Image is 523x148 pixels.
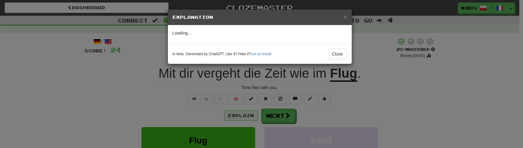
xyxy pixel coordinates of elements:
[343,14,347,20] button: Close
[172,51,271,57] small: In beta. Generated by ChatGPT. Like it? Hate it? !
[251,52,270,56] a: Let us know
[343,13,347,20] span: ×
[172,30,347,36] p: Loading...
[328,49,347,59] button: Close
[172,14,347,20] h5: Explanation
